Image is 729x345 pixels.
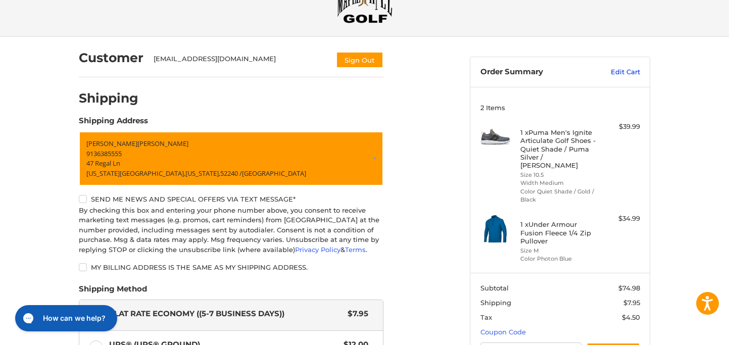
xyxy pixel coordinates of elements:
[154,54,326,68] div: [EMAIL_ADDRESS][DOMAIN_NAME]
[623,299,640,307] span: $7.95
[520,179,598,187] li: Width Medium
[79,115,148,131] legend: Shipping Address
[480,313,492,321] span: Tax
[86,159,120,168] span: 47 Regal Ln
[79,263,383,271] label: My billing address is the same as my shipping address.
[220,169,242,178] span: 52240 /
[622,313,640,321] span: $4.50
[520,220,598,245] h4: 1 x Under Armour Fusion Fleece 1/4 Zip Pullover
[480,284,509,292] span: Subtotal
[137,139,188,148] span: [PERSON_NAME]
[79,195,383,203] label: Send me news and special offers via text message*
[480,67,589,77] h3: Order Summary
[589,67,640,77] a: Edit Cart
[600,122,640,132] div: $39.99
[86,149,122,158] span: 9136385555
[480,104,640,112] h3: 2 Items
[520,171,598,179] li: Size 10.5
[79,131,383,186] a: Enter or select a different address
[520,255,598,263] li: Color Photon Blue
[242,169,306,178] span: [GEOGRAPHIC_DATA]
[79,206,383,255] div: By checking this box and entering your phone number above, you consent to receive marketing text ...
[618,284,640,292] span: $74.98
[79,90,138,106] h2: Shipping
[345,245,366,254] a: Terms
[600,214,640,224] div: $34.99
[109,308,343,320] span: Flat Rate Economy ((5-7 Business Days))
[185,169,220,178] span: [US_STATE],
[79,283,147,300] legend: Shipping Method
[480,299,511,307] span: Shipping
[520,128,598,169] h4: 1 x Puma Men's Ignite Articulate Golf Shoes - Quiet Shade / Puma Silver / [PERSON_NAME]
[520,187,598,204] li: Color Quiet Shade / Gold / Black
[295,245,341,254] a: Privacy Policy
[520,247,598,255] li: Size M
[343,308,368,320] span: $7.95
[10,302,120,335] iframe: Gorgias live chat messenger
[480,328,526,336] a: Coupon Code
[86,169,185,178] span: [US_STATE][GEOGRAPHIC_DATA],
[79,50,143,66] h2: Customer
[86,139,137,148] span: [PERSON_NAME]
[336,52,383,68] button: Sign Out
